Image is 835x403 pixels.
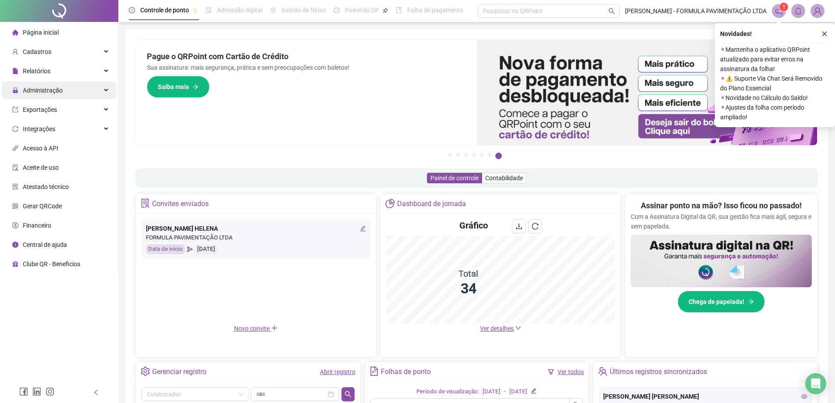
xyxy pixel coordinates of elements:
span: Central de ajuda [23,241,67,248]
span: Contabilidade [485,175,523,182]
span: search [345,391,352,398]
span: gift [12,261,18,267]
span: notification [775,7,783,15]
div: FORMULA PAVIMENTAÇÃO LTDA [146,233,366,243]
span: Aceite de uso [23,164,59,171]
span: Clube QR - Beneficios [23,260,80,267]
span: left [93,389,99,396]
span: Ver detalhes [480,325,514,332]
div: [PERSON_NAME] HELENA [146,224,366,233]
div: Gerenciar registro [152,364,206,379]
img: 84187 [811,4,824,18]
span: down [515,325,521,331]
span: search [608,8,615,14]
span: audit [12,164,18,171]
div: Dashboard de jornada [397,196,466,211]
span: Painel do DP [345,7,379,14]
span: Acesso à API [23,145,58,152]
img: banner%2F02c71560-61a6-44d4-94b9-c8ab97240462.png [631,235,812,287]
span: ⚬ Mantenha o aplicativo QRPoint atualizado para evitar erros na assinatura da folha! [720,45,830,74]
span: Novo convite [234,325,278,332]
span: Saiba mais [158,82,189,92]
span: solution [12,184,18,190]
span: Novidades ! [720,29,752,39]
span: Integrações [23,125,55,132]
span: instagram [46,387,54,396]
div: Período de visualização: [416,387,479,396]
span: team [598,367,607,376]
span: plus [271,325,278,332]
a: Abrir registro [320,368,355,375]
span: Cadastros [23,48,51,55]
span: Controle de ponto [140,7,189,14]
span: edit [360,225,366,232]
button: Saiba mais [147,76,210,98]
h2: Pague o QRPoint com Cartão de Crédito [147,50,466,63]
div: Open Intercom Messenger [805,373,826,394]
div: [PERSON_NAME] [PERSON_NAME] [603,392,807,401]
span: dollar [12,222,18,228]
sup: 1 [779,3,788,11]
div: Convites enviados [152,196,209,211]
span: Folha de pagamento [407,7,463,14]
span: Página inicial [23,29,59,36]
span: dashboard [334,7,340,13]
span: Administração [23,87,63,94]
span: send [187,244,193,254]
span: api [12,145,18,151]
span: Admissão digital [217,7,262,14]
span: lock [12,87,18,93]
h2: Assinar ponto na mão? Isso ficou no passado! [641,200,802,212]
span: download [515,223,522,230]
button: 6 [487,153,492,157]
span: sync [12,126,18,132]
span: linkedin [32,387,41,396]
span: setting [141,367,150,376]
span: reload [532,223,539,230]
p: Sua assinatura: mais segurança, prática e sem preocupações com boletos! [147,63,466,72]
span: bell [794,7,802,15]
span: export [12,107,18,113]
span: facebook [19,387,28,396]
span: arrow-right [748,299,754,305]
span: file [12,68,18,74]
span: book [396,7,402,13]
button: 3 [464,153,468,157]
button: 4 [472,153,476,157]
span: Chega de papelada! [689,297,744,307]
button: 2 [456,153,460,157]
span: Gestão de férias [281,7,326,14]
div: [DATE] [509,387,527,396]
span: Relatórios [23,68,50,75]
button: 1 [448,153,452,157]
div: - [504,387,506,396]
div: Últimos registros sincronizados [610,364,707,379]
span: qrcode [12,203,18,209]
span: Financeiro [23,222,51,229]
div: Folhas de ponto [381,364,431,379]
span: ⚬ ⚠️ Suporte Via Chat Será Removido do Plano Essencial [720,74,830,93]
a: Ver detalhes down [480,325,521,332]
span: close [821,31,828,37]
span: arrow-right [192,84,199,90]
span: ⚬ Novidade no Cálculo do Saldo! [720,93,830,103]
span: Painel de controle [430,175,479,182]
span: pushpin [192,8,198,13]
button: Chega de papelada! [678,291,765,313]
span: home [12,29,18,36]
span: solution [141,199,150,208]
span: [PERSON_NAME] - FORMULA PAVIMENTAÇÃO LTDA [625,6,767,16]
span: Exportações [23,106,57,113]
button: 7 [495,153,502,159]
span: pushpin [383,8,388,13]
span: Gerar QRCode [23,203,62,210]
img: banner%2F096dab35-e1a4-4d07-87c2-cf089f3812bf.png [477,40,817,145]
span: sun [270,7,276,13]
span: info-circle [12,242,18,248]
span: 1 [782,4,785,10]
span: filter [548,369,554,375]
div: Data de início [146,244,185,254]
button: 5 [480,153,484,157]
span: Atestado técnico [23,183,69,190]
span: file-done [206,7,212,13]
